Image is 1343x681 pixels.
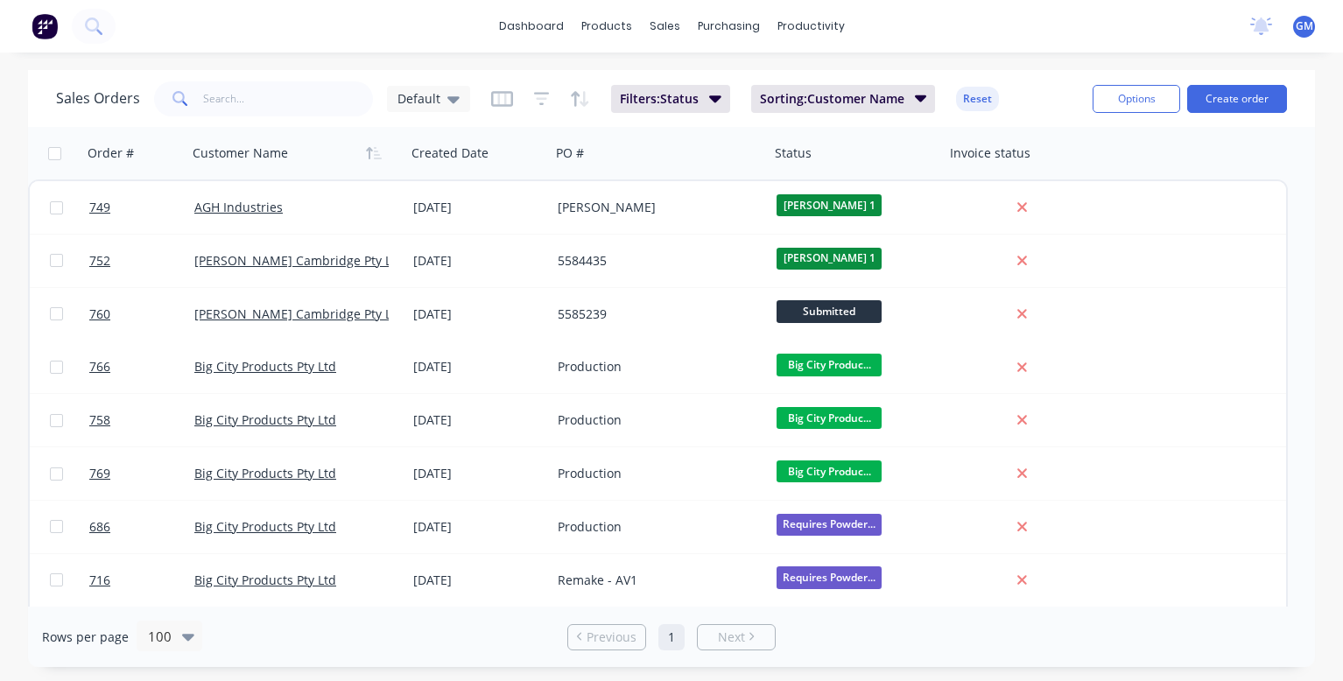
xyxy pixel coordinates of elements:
[413,465,544,482] div: [DATE]
[89,394,194,446] a: 758
[89,358,110,376] span: 766
[413,358,544,376] div: [DATE]
[698,628,775,646] a: Next page
[777,194,882,216] span: [PERSON_NAME] 1
[89,518,110,536] span: 686
[777,407,882,429] span: Big City Produc...
[558,305,752,323] div: 5585239
[89,501,194,553] a: 686
[89,305,110,323] span: 760
[490,13,573,39] a: dashboard
[769,13,854,39] div: productivity
[194,252,404,269] a: [PERSON_NAME] Cambridge Pty Ltd
[194,518,336,535] a: Big City Products Pty Ltd
[56,90,140,107] h1: Sales Orders
[956,87,999,111] button: Reset
[194,358,336,375] a: Big City Products Pty Ltd
[194,465,336,481] a: Big City Products Pty Ltd
[89,572,110,589] span: 716
[558,465,752,482] div: Production
[89,340,194,393] a: 766
[760,90,904,108] span: Sorting: Customer Name
[1187,85,1287,113] button: Create order
[1093,85,1180,113] button: Options
[777,566,882,588] span: Requires Powder...
[751,85,936,113] button: Sorting:Customer Name
[193,144,288,162] div: Customer Name
[556,144,584,162] div: PO #
[950,144,1030,162] div: Invoice status
[775,144,812,162] div: Status
[413,252,544,270] div: [DATE]
[89,181,194,234] a: 749
[620,90,699,108] span: Filters: Status
[587,628,636,646] span: Previous
[558,411,752,429] div: Production
[89,447,194,500] a: 769
[413,572,544,589] div: [DATE]
[203,81,374,116] input: Search...
[558,572,752,589] div: Remake - AV1
[1296,18,1313,34] span: GM
[194,572,336,588] a: Big City Products Pty Ltd
[413,305,544,323] div: [DATE]
[777,248,882,270] span: [PERSON_NAME] 1
[560,624,783,650] ul: Pagination
[558,199,752,216] div: [PERSON_NAME]
[194,411,336,428] a: Big City Products Pty Ltd
[611,85,730,113] button: Filters:Status
[658,624,685,650] a: Page 1 is your current page
[777,300,882,322] span: Submitted
[89,199,110,216] span: 749
[89,411,110,429] span: 758
[413,199,544,216] div: [DATE]
[558,518,752,536] div: Production
[89,288,194,340] a: 760
[194,305,404,322] a: [PERSON_NAME] Cambridge Pty Ltd
[411,144,489,162] div: Created Date
[194,199,283,215] a: AGH Industries
[777,460,882,482] span: Big City Produc...
[413,518,544,536] div: [DATE]
[88,144,134,162] div: Order #
[397,89,440,108] span: Default
[558,358,752,376] div: Production
[89,235,194,287] a: 752
[777,514,882,536] span: Requires Powder...
[89,554,194,607] a: 716
[777,354,882,376] span: Big City Produc...
[42,628,129,646] span: Rows per page
[32,13,58,39] img: Factory
[718,628,745,646] span: Next
[558,252,752,270] div: 5584435
[89,252,110,270] span: 752
[573,13,641,39] div: products
[89,465,110,482] span: 769
[568,628,645,646] a: Previous page
[413,411,544,429] div: [DATE]
[641,13,689,39] div: sales
[689,13,769,39] div: purchasing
